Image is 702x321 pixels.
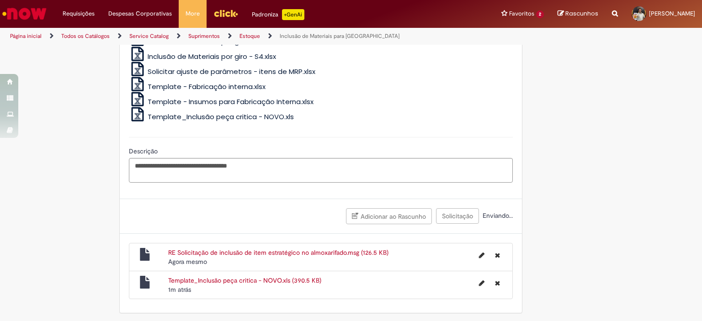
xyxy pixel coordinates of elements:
div: Padroniza [252,9,304,20]
a: Estoque [239,32,260,40]
a: Template - Insumos para Fabricação Interna.xlsx [129,97,314,106]
a: Solicitar ajuste de parâmetros - itens de MRP.xlsx [129,67,316,76]
span: Template_Inclusão peça critica - NOVO.xls [148,112,294,121]
a: Template_Inclusão peça critica - NOVO.xls (390.5 KB) [168,276,321,284]
time: 01/10/2025 14:22:38 [168,285,191,294]
span: Inclusão de Materiais por giro - S4.xlsx [148,52,276,61]
span: Descrição [129,147,160,155]
a: Suprimentos [188,32,220,40]
a: Todos os Catálogos [61,32,110,40]
button: Editar nome de arquivo RE Solicitação de inclusão de item estratégico no almoxarifado.msg [473,248,490,263]
span: Requisições [63,9,95,18]
span: Template - Fabricação interna.xlsx [148,82,266,91]
a: Página inicial [10,32,42,40]
p: +GenAi [282,9,304,20]
span: Despesas Corporativas [108,9,172,18]
textarea: Descrição [129,158,513,183]
span: 2 [536,11,544,18]
a: Inclusão de Materiais para [GEOGRAPHIC_DATA] [280,32,399,40]
span: 1m atrás [168,285,191,294]
span: Agora mesmo [168,258,207,266]
a: Template_Inclusão peça critica - NOVO.xls [129,112,294,121]
img: ServiceNow [1,5,48,23]
img: click_logo_yellow_360x200.png [213,6,238,20]
ul: Trilhas de página [7,28,461,45]
span: Template - Insumos para Fabricação Interna.xlsx [148,97,314,106]
span: Favoritos [509,9,534,18]
a: Service Catalog [129,32,169,40]
a: Rascunhos [558,10,598,18]
span: Enviando... [481,211,513,220]
a: RE Solicitação de inclusão de item estratégico no almoxarifado.msg (126.5 KB) [168,248,388,257]
a: Template - Fabricação interna.xlsx [129,82,266,91]
span: Rascunhos [565,9,598,18]
span: More [186,9,200,18]
span: Solicitar ajuste de parâmetros - itens de MRP.xlsx [148,67,315,76]
span: [PERSON_NAME] [649,10,695,17]
button: Excluir Template_Inclusão peça critica - NOVO.xls [489,276,505,290]
button: Excluir RE Solicitação de inclusão de item estratégico no almoxarifado.msg [489,248,505,263]
button: Editar nome de arquivo Template_Inclusão peça critica - NOVO.xls [473,276,490,290]
a: Inclusão de Materiais por giro - S4.xlsx [129,52,277,61]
